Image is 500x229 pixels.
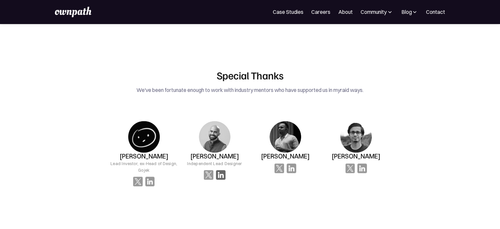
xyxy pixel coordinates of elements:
h3: [PERSON_NAME] [261,153,310,160]
div: Blog [401,8,418,16]
h3: [PERSON_NAME] [120,153,168,160]
a: Case Studies [273,8,303,16]
div: Community [361,8,393,16]
div: Lead Investor, ex-Head of Design, Gojek [108,160,179,173]
h3: [PERSON_NAME] [332,153,380,160]
div: Blog [401,8,412,16]
h3: [PERSON_NAME] [190,153,239,160]
div: Community [361,8,387,16]
a: Careers [311,8,330,16]
h2: Special Thanks [95,69,405,81]
div: We've been fortunate enough to work with industry mentors who have supported us in myraid ways. [95,85,405,95]
a: About [338,8,353,16]
div: Independent Lead Designer [187,160,242,167]
a: Contact [426,8,445,16]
